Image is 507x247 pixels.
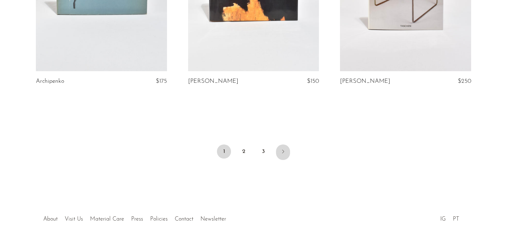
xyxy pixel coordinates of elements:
[307,78,319,84] span: $150
[131,216,143,222] a: Press
[237,144,251,159] a: 2
[65,216,83,222] a: Visit Us
[36,78,64,85] a: Archipenko
[453,216,459,222] a: PT
[437,211,463,224] ul: Social Medias
[150,216,168,222] a: Policies
[276,144,290,160] a: Next
[340,78,390,85] a: [PERSON_NAME]
[440,216,446,222] a: IG
[458,78,471,84] span: $250
[188,78,238,85] a: [PERSON_NAME]
[156,78,167,84] span: $175
[175,216,193,222] a: Contact
[40,211,230,224] ul: Quick links
[43,216,58,222] a: About
[90,216,124,222] a: Material Care
[256,144,270,159] a: 3
[217,144,231,159] span: 1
